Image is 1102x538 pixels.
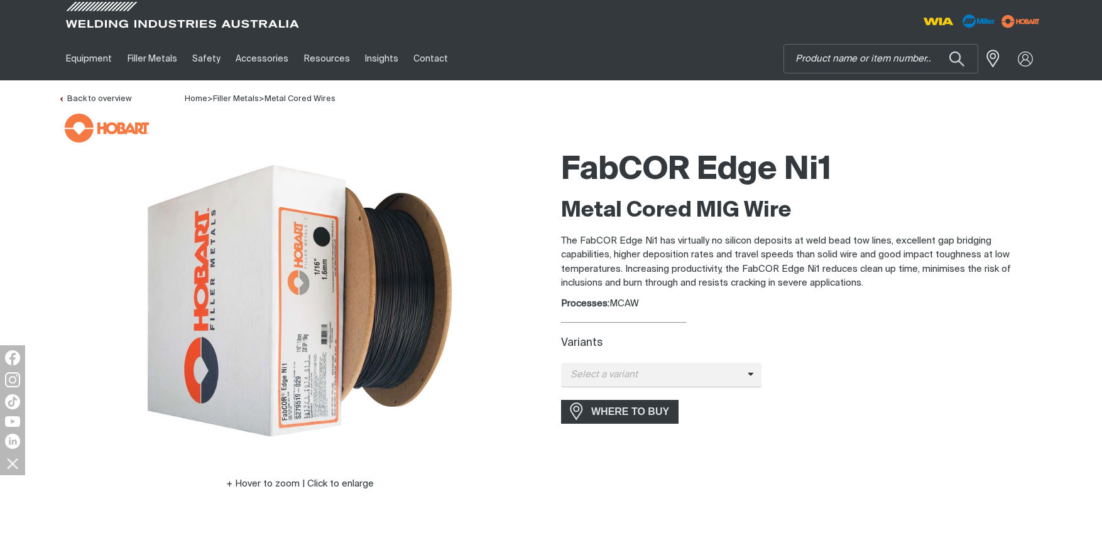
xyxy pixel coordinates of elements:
[143,144,457,458] img: FabCOR Edge Ni1
[561,368,748,382] span: Select a variant
[583,402,677,422] span: WHERE TO BUY
[207,95,213,103] span: >
[561,400,679,423] a: WHERE TO BUY
[2,453,23,474] img: hide socials
[119,37,184,80] a: Filler Metals
[5,372,20,387] img: Instagram
[561,150,1044,191] h1: FabCOR Edge Ni1
[219,476,381,492] button: Hover to zoom | Click to enlarge
[185,94,207,103] a: Home
[5,416,20,427] img: YouTube
[784,45,978,73] input: Product name or item number...
[561,299,609,308] strong: Processes:
[259,95,265,103] span: >
[561,197,1044,225] h2: Metal Cored MIG Wire
[998,12,1044,31] img: miller
[265,95,336,103] a: Metal Cored Wires
[185,95,207,103] span: Home
[357,37,406,80] a: Insights
[936,44,978,73] button: Search products
[5,434,20,449] img: LinkedIn
[561,338,603,348] label: Variants
[58,95,131,103] a: Back to overview
[228,37,296,80] a: Accessories
[213,95,259,103] a: Filler Metals
[58,37,119,80] a: Equipment
[65,114,149,143] img: Hobart
[406,37,456,80] a: Contact
[561,234,1044,291] p: The FabCOR Edge Ni1 has virtually no silicon deposits at weld bead tow lines, excellent gap bridg...
[5,394,20,409] img: TikTok
[185,37,228,80] a: Safety
[58,37,797,80] nav: Main
[561,297,1044,311] div: MCAW
[297,37,357,80] a: Resources
[5,350,20,365] img: Facebook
